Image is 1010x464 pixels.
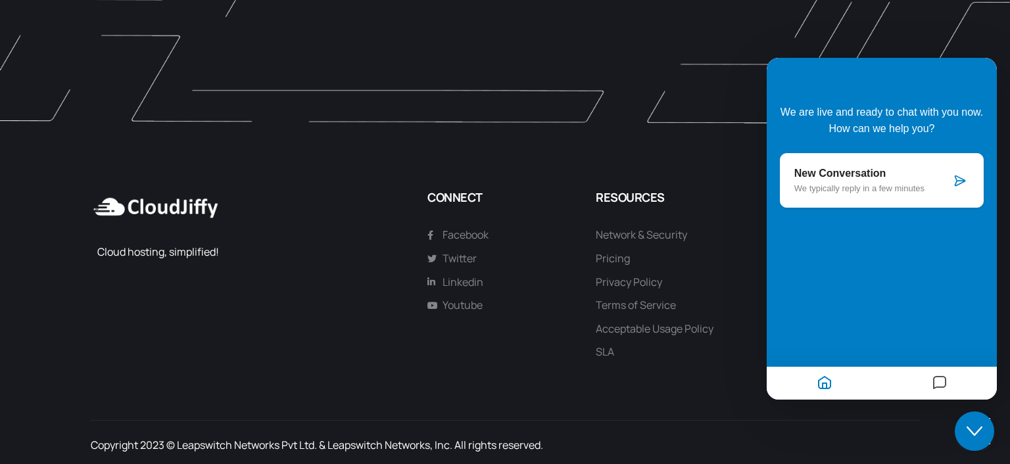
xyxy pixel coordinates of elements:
[596,274,774,291] a: Privacy Policy
[91,437,919,454] p: Copyright 2023 © Leapswitch Networks Pvt Ltd. & Leapswitch Networks, Inc. All rights reserved.
[596,227,774,244] a: Network & Security
[596,297,676,314] span: Terms of Service
[596,274,662,291] span: Privacy Policy
[596,250,630,267] span: Pricing
[955,411,997,451] iframe: chat widget
[439,227,489,244] span: Facebook
[427,227,543,244] a: Facebook
[427,274,543,291] a: Linkedin
[439,250,477,267] span: Twitter
[596,344,614,361] span: SLA
[596,190,784,205] h4: RESOURCES
[596,344,774,361] a: SLA
[596,321,774,338] a: Acceptable Usage Policy
[427,250,543,267] a: Twitter
[596,297,774,314] a: Terms of Service
[596,250,774,267] a: Pricing
[97,244,414,261] div: Cloud hosting, simplified!
[439,297,483,314] span: Youtube
[596,227,687,244] span: Network & Security
[427,297,543,314] a: Youtube
[439,274,483,291] span: Linkedin
[427,190,583,205] h4: CONNECT
[767,58,997,400] iframe: chat widget
[596,321,713,338] span: Acceptable Usage Policy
